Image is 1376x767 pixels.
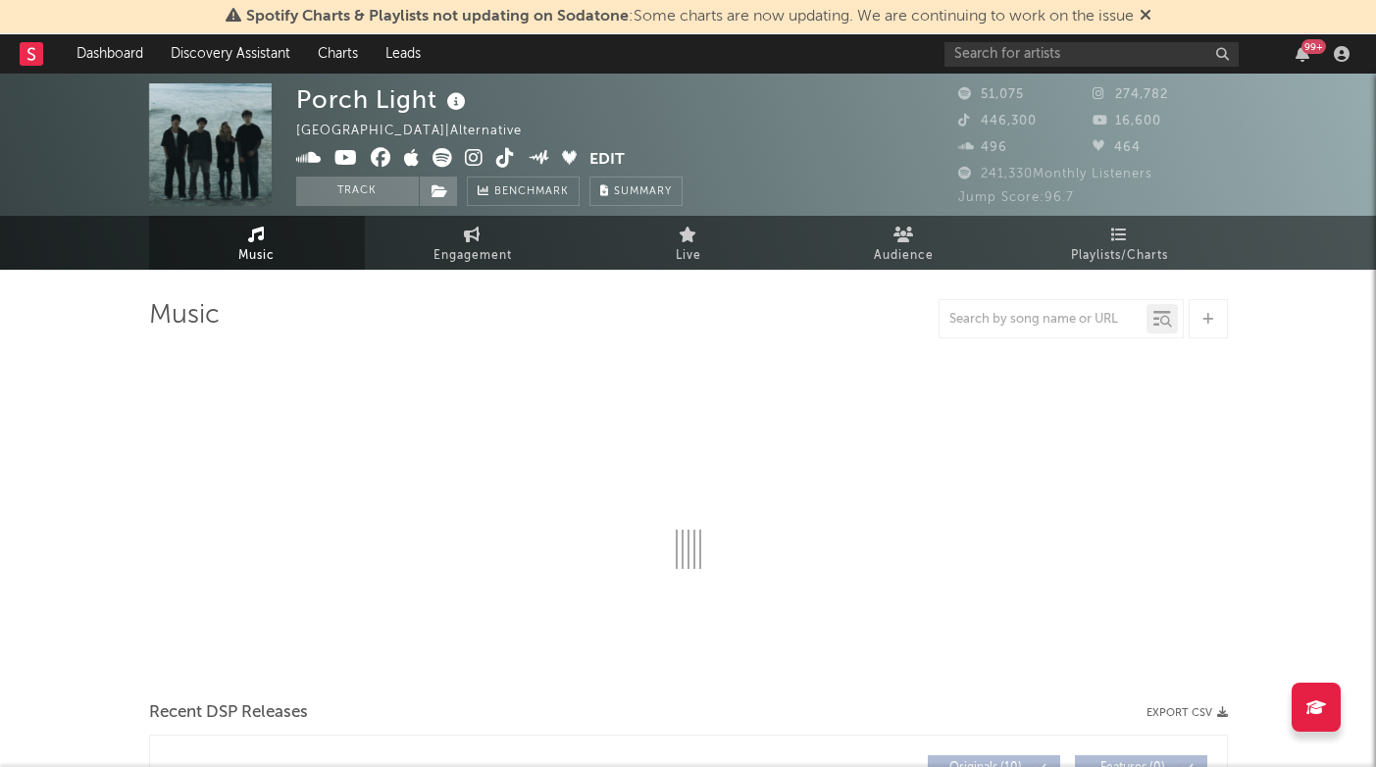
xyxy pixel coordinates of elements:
button: 99+ [1296,46,1309,62]
a: Live [581,216,796,270]
div: 99 + [1301,39,1326,54]
span: 51,075 [958,88,1024,101]
span: 241,330 Monthly Listeners [958,168,1152,180]
span: 16,600 [1093,115,1161,128]
a: Playlists/Charts [1012,216,1228,270]
span: Dismiss [1140,9,1151,25]
a: Dashboard [63,34,157,74]
div: [GEOGRAPHIC_DATA] | Alternative [296,120,544,143]
span: 464 [1093,141,1141,154]
a: Discovery Assistant [157,34,304,74]
span: : Some charts are now updating. We are continuing to work on the issue [246,9,1134,25]
span: Audience [874,244,934,268]
a: Charts [304,34,372,74]
span: Spotify Charts & Playlists not updating on Sodatone [246,9,629,25]
button: Edit [589,148,625,173]
button: Export CSV [1147,707,1228,719]
span: 496 [958,141,1007,154]
span: 274,782 [1093,88,1168,101]
input: Search for artists [944,42,1239,67]
span: Live [676,244,701,268]
a: Benchmark [467,177,580,206]
div: Porch Light [296,83,471,116]
span: Engagement [433,244,512,268]
a: Music [149,216,365,270]
span: 446,300 [958,115,1037,128]
a: Engagement [365,216,581,270]
button: Track [296,177,419,206]
span: Recent DSP Releases [149,701,308,725]
span: Jump Score: 96.7 [958,191,1074,204]
span: Benchmark [494,180,569,204]
span: Music [238,244,275,268]
a: Audience [796,216,1012,270]
input: Search by song name or URL [940,312,1147,328]
a: Leads [372,34,434,74]
span: Summary [614,186,672,197]
button: Summary [589,177,683,206]
span: Playlists/Charts [1071,244,1168,268]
